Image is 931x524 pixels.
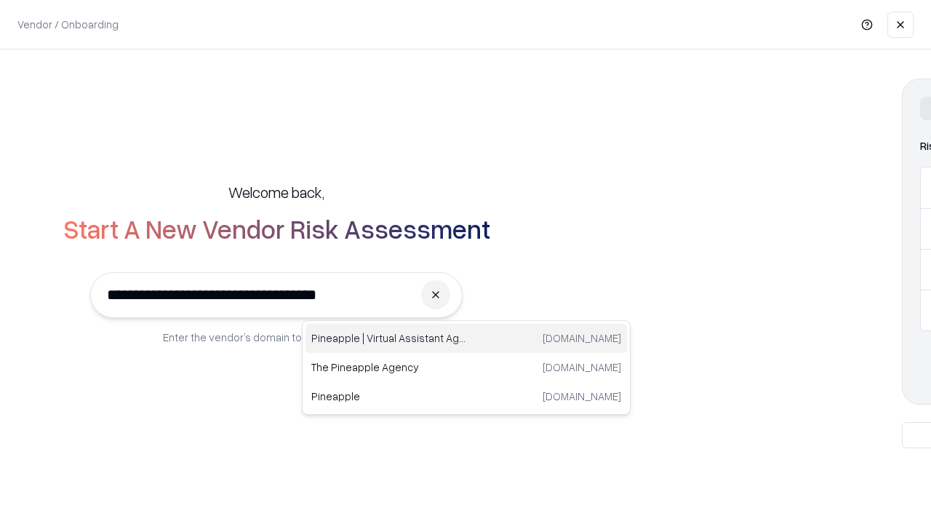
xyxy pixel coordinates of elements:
p: Vendor / Onboarding [17,17,119,32]
p: [DOMAIN_NAME] [543,389,621,404]
p: Enter the vendor’s domain to begin onboarding [163,330,390,345]
p: The Pineapple Agency [311,360,466,375]
p: [DOMAIN_NAME] [543,360,621,375]
h2: Start A New Vendor Risk Assessment [63,214,490,243]
p: [DOMAIN_NAME] [543,330,621,346]
div: Suggestions [302,320,631,415]
h5: Welcome back, [228,182,324,202]
p: Pineapple | Virtual Assistant Agency [311,330,466,346]
p: Pineapple [311,389,466,404]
